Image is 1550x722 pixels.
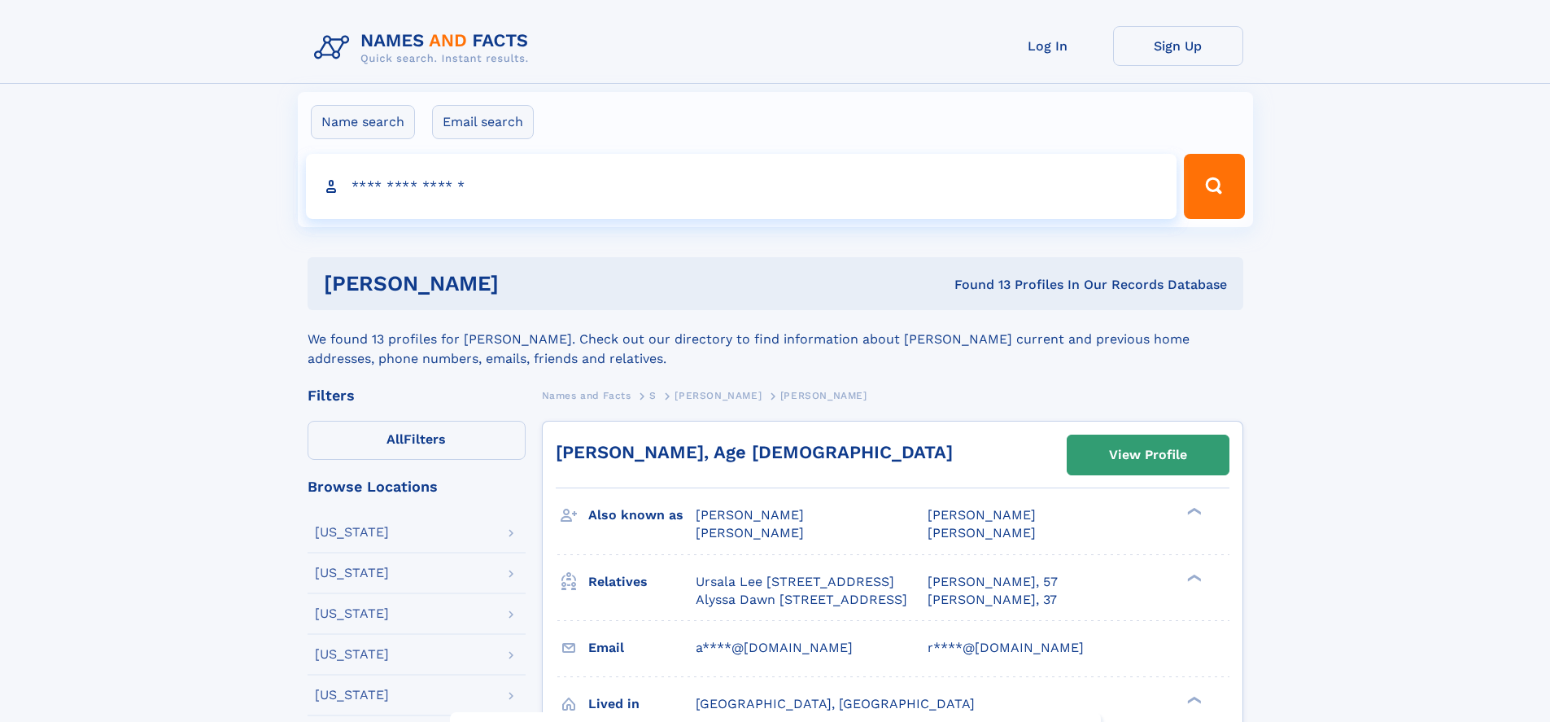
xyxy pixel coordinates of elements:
[432,105,534,139] label: Email search
[696,573,894,591] a: Ursala Lee [STREET_ADDRESS]
[696,591,907,609] a: Alyssa Dawn [STREET_ADDRESS]
[649,385,657,405] a: S
[324,273,727,294] h1: [PERSON_NAME]
[386,431,404,447] span: All
[308,26,542,70] img: Logo Names and Facts
[588,501,696,529] h3: Also known as
[928,525,1036,540] span: [PERSON_NAME]
[696,696,975,711] span: [GEOGRAPHIC_DATA], [GEOGRAPHIC_DATA]
[308,310,1243,369] div: We found 13 profiles for [PERSON_NAME]. Check out our directory to find information about [PERSON...
[696,507,804,523] span: [PERSON_NAME]
[675,385,762,405] a: [PERSON_NAME]
[311,105,415,139] label: Name search
[675,390,762,401] span: [PERSON_NAME]
[588,568,696,596] h3: Relatives
[1183,694,1203,705] div: ❯
[315,648,389,661] div: [US_STATE]
[928,507,1036,523] span: [PERSON_NAME]
[315,526,389,539] div: [US_STATE]
[983,26,1113,66] a: Log In
[1183,572,1203,583] div: ❯
[588,634,696,662] h3: Email
[649,390,657,401] span: S
[315,607,389,620] div: [US_STATE]
[542,385,631,405] a: Names and Facts
[928,573,1058,591] a: [PERSON_NAME], 57
[308,479,526,494] div: Browse Locations
[1068,435,1229,475] a: View Profile
[308,421,526,460] label: Filters
[315,689,389,702] div: [US_STATE]
[780,390,867,401] span: [PERSON_NAME]
[1113,26,1243,66] a: Sign Up
[727,276,1227,294] div: Found 13 Profiles In Our Records Database
[1184,154,1244,219] button: Search Button
[1109,436,1187,474] div: View Profile
[308,388,526,403] div: Filters
[1183,506,1203,517] div: ❯
[306,154,1177,219] input: search input
[315,567,389,580] div: [US_STATE]
[556,442,953,462] a: [PERSON_NAME], Age [DEMOGRAPHIC_DATA]
[928,591,1057,609] a: [PERSON_NAME], 37
[696,525,804,540] span: [PERSON_NAME]
[588,690,696,718] h3: Lived in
